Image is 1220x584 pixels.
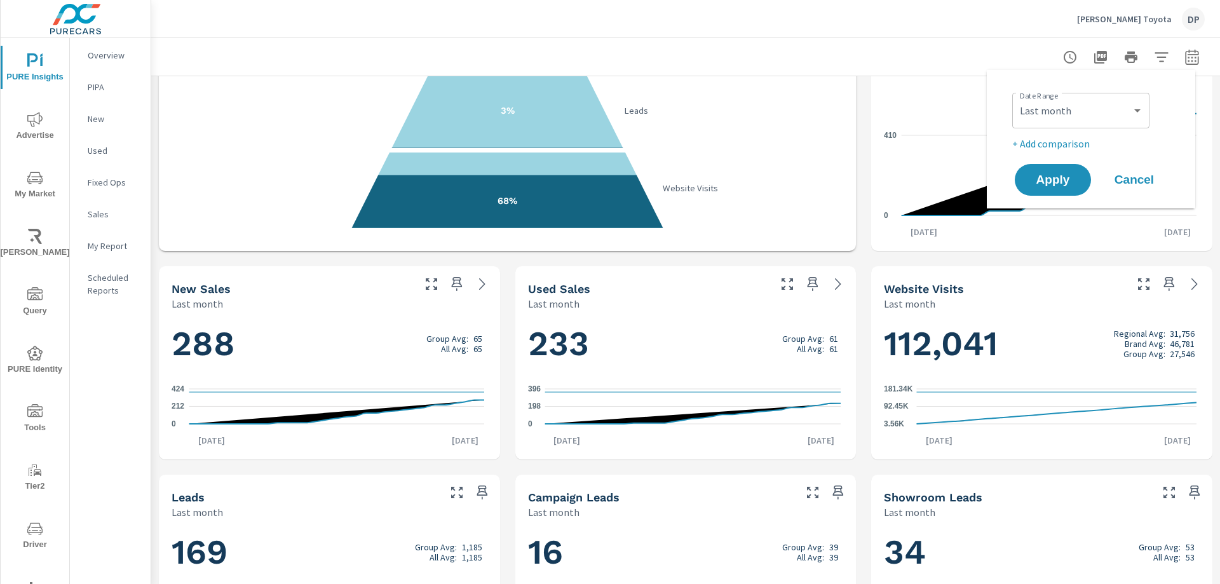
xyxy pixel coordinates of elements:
[528,531,844,574] h1: 16
[902,226,946,238] p: [DATE]
[70,173,151,192] div: Fixed Ops
[797,344,824,354] p: All Avg:
[1114,329,1165,339] p: Regional Avg:
[1182,8,1205,31] div: DP
[4,463,65,494] span: Tier2
[1118,44,1144,70] button: Print Report
[1186,552,1195,562] p: 53
[172,296,223,311] p: Last month
[1088,44,1113,70] button: "Export Report to PDF"
[663,182,719,194] text: Website Visits
[528,491,620,504] h5: Campaign Leads
[70,46,151,65] div: Overview
[1170,329,1195,339] p: 31,756
[1123,349,1165,359] p: Group Avg:
[1012,136,1175,151] p: + Add comparison
[498,195,517,207] text: 68%
[88,240,140,252] p: My Report
[172,419,176,428] text: 0
[472,274,492,294] a: See more details in report
[545,434,589,447] p: [DATE]
[828,482,848,503] span: Save this to your personalized report
[528,384,541,393] text: 396
[1096,164,1172,196] button: Cancel
[884,282,964,295] h5: Website Visits
[88,112,140,125] p: New
[472,482,492,503] span: Save this to your personalized report
[1170,349,1195,359] p: 27,546
[528,402,541,411] text: 198
[4,112,65,143] span: Advertise
[797,552,824,562] p: All Avg:
[70,141,151,160] div: Used
[1134,274,1154,294] button: Make Fullscreen
[172,322,487,365] h1: 288
[528,296,579,311] p: Last month
[1159,482,1179,503] button: Make Fullscreen
[172,491,205,504] h5: Leads
[799,434,843,447] p: [DATE]
[88,271,140,297] p: Scheduled Reports
[447,482,467,503] button: Make Fullscreen
[462,542,482,552] p: 1,185
[1179,44,1205,70] button: Select Date Range
[1139,542,1181,552] p: Group Avg:
[1159,274,1179,294] span: Save this to your personalized report
[70,78,151,97] div: PIPA
[1125,339,1165,349] p: Brand Avg:
[88,81,140,93] p: PIPA
[501,105,515,116] text: 3%
[1184,274,1205,294] a: See more details in report
[172,282,231,295] h5: New Sales
[829,552,838,562] p: 39
[803,482,823,503] button: Make Fullscreen
[4,404,65,435] span: Tools
[884,419,904,428] text: 3.56K
[884,322,1200,365] h1: 112,041
[884,491,982,504] h5: Showroom Leads
[1077,13,1172,25] p: [PERSON_NAME] Toyota
[70,205,151,224] div: Sales
[528,419,532,428] text: 0
[415,542,457,552] p: Group Avg:
[917,434,961,447] p: [DATE]
[777,274,797,294] button: Make Fullscreen
[829,334,838,344] p: 61
[426,334,468,344] p: Group Avg:
[1186,542,1195,552] p: 53
[1153,552,1181,562] p: All Avg:
[884,131,897,140] text: 410
[782,334,824,344] p: Group Avg:
[4,521,65,552] span: Driver
[88,176,140,189] p: Fixed Ops
[70,109,151,128] div: New
[829,542,838,552] p: 39
[1170,339,1195,349] p: 46,781
[884,531,1200,574] h1: 34
[884,296,935,311] p: Last month
[829,344,838,354] p: 61
[1027,174,1078,186] span: Apply
[473,334,482,344] p: 65
[884,211,888,220] text: 0
[421,274,442,294] button: Make Fullscreen
[447,274,467,294] span: Save this to your personalized report
[473,344,482,354] p: 65
[172,384,184,393] text: 424
[443,434,487,447] p: [DATE]
[70,268,151,300] div: Scheduled Reports
[1015,164,1091,196] button: Apply
[4,170,65,201] span: My Market
[4,287,65,318] span: Query
[1184,482,1205,503] span: Save this to your personalized report
[430,552,457,562] p: All Avg:
[884,384,913,393] text: 181.34K
[1155,434,1200,447] p: [DATE]
[172,531,487,574] h1: 169
[4,346,65,377] span: PURE Identity
[884,402,909,411] text: 92.45K
[172,402,184,411] text: 212
[1155,226,1200,238] p: [DATE]
[4,229,65,260] span: [PERSON_NAME]
[441,344,468,354] p: All Avg:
